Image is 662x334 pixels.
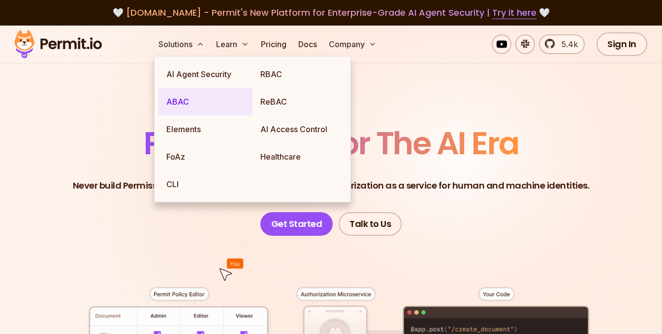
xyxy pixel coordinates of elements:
[158,115,252,143] a: Elements
[252,88,347,115] a: ReBAC
[158,88,252,115] a: ABAC
[492,6,536,19] a: Try it here
[158,60,252,88] a: AI Agent Security
[556,38,578,50] span: 5.4k
[539,34,585,54] a: 5.4k
[144,121,519,165] span: Permissions for The AI Era
[294,34,321,54] a: Docs
[155,34,208,54] button: Solutions
[158,143,252,170] a: FoAz
[158,170,252,198] a: CLI
[257,34,290,54] a: Pricing
[212,34,253,54] button: Learn
[252,143,347,170] a: Healthcare
[252,115,347,143] a: AI Access Control
[260,212,333,236] a: Get Started
[126,6,536,19] span: [DOMAIN_NAME] - Permit's New Platform for Enterprise-Grade AI Agent Security |
[325,34,380,54] button: Company
[73,179,590,193] p: Never build Permissions again. Zero-latency fine-grained authorization as a service for human and...
[10,28,106,61] img: Permit logo
[252,60,347,88] a: RBAC
[339,212,402,236] a: Talk to Us
[597,32,647,56] a: Sign In
[24,6,638,20] div: 🤍 🤍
